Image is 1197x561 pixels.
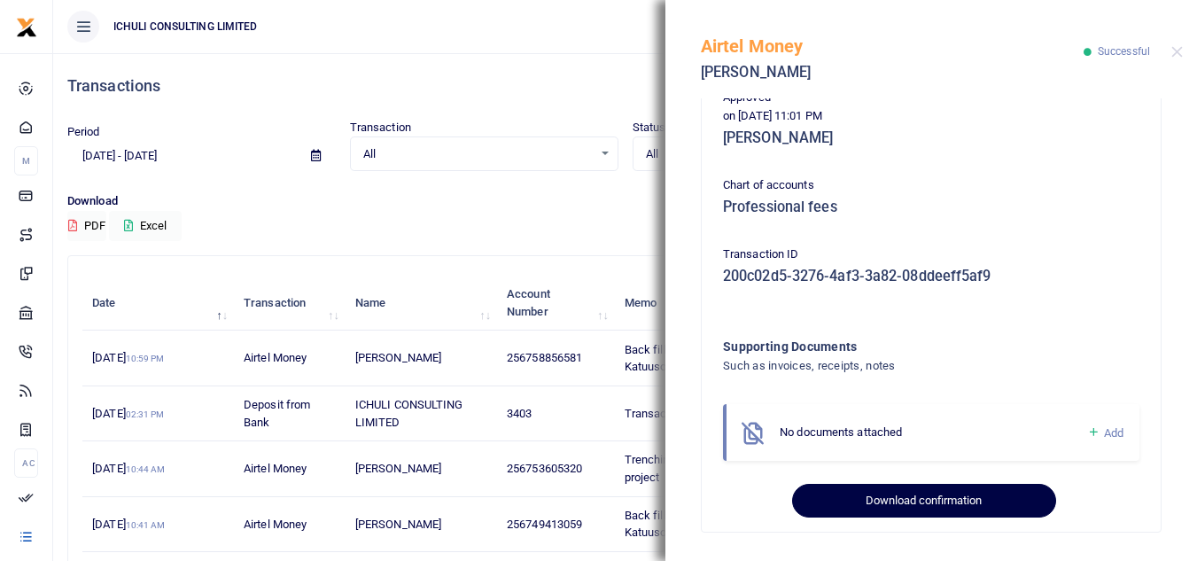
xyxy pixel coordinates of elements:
small: 02:31 PM [126,409,165,419]
p: on [DATE] 11:01 PM [723,107,1139,126]
span: [DATE] [92,518,165,531]
span: 3403 [507,407,532,420]
h4: Supporting Documents [723,337,1068,356]
span: [PERSON_NAME] [355,351,441,364]
span: Add [1104,426,1123,440]
a: Add [1087,423,1123,443]
span: [DATE] [92,462,165,475]
span: ICHULI CONSULTING LIMITED [106,19,265,35]
span: Airtel Money [244,462,307,475]
button: Excel [109,211,182,241]
label: Period [67,123,100,141]
span: Successful [1098,45,1150,58]
img: logo-small [16,17,37,38]
span: All [363,145,593,163]
span: Back filling Bulerejje and Katuuso [625,343,750,374]
p: Chart of accounts [723,176,1139,195]
span: No documents attached [780,425,902,439]
h5: Professional fees [723,199,1139,216]
th: Date: activate to sort column descending [82,276,234,331]
label: Transaction [350,119,411,136]
p: Download [67,192,1183,211]
h4: Such as invoices, receipts, notes [723,356,1068,376]
span: All [646,145,875,163]
span: Airtel Money [244,351,307,364]
span: [PERSON_NAME] [355,518,441,531]
th: Memo: activate to sort column ascending [615,276,773,331]
a: logo-small logo-large logo-large [16,19,37,33]
p: Approved [723,89,1139,107]
li: M [14,146,38,175]
h4: Transactions [67,76,1183,96]
small: 10:44 AM [126,464,166,474]
span: 256753605320 [507,462,582,475]
h5: [PERSON_NAME] [723,129,1139,147]
label: Status [633,119,666,136]
span: ICHULI CONSULTING LIMITED [355,398,463,429]
span: Transaction Deposit [625,407,728,420]
span: [DATE] [92,407,164,420]
span: Deposit from Bank [244,398,310,429]
li: Ac [14,448,38,478]
span: Back filling Bulerejje and Katuuso [625,509,750,540]
h5: Airtel Money [701,35,1084,57]
small: 10:41 AM [126,520,166,530]
span: Trenching SFLU water project [625,453,737,484]
span: 256749413059 [507,518,582,531]
span: 256758856581 [507,351,582,364]
h5: 200c02d5-3276-4af3-3a82-08ddeeff5af9 [723,268,1139,285]
span: [DATE] [92,351,164,364]
span: [PERSON_NAME] [355,462,441,475]
span: Airtel Money [244,518,307,531]
p: Transaction ID [723,245,1139,264]
h5: [PERSON_NAME] [701,64,1084,82]
input: select period [67,141,297,171]
th: Transaction: activate to sort column ascending [234,276,346,331]
th: Name: activate to sort column ascending [346,276,497,331]
th: Account Number: activate to sort column ascending [497,276,615,331]
button: PDF [67,211,106,241]
small: 10:59 PM [126,354,165,363]
button: Close [1171,46,1183,58]
button: Download confirmation [792,484,1055,518]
